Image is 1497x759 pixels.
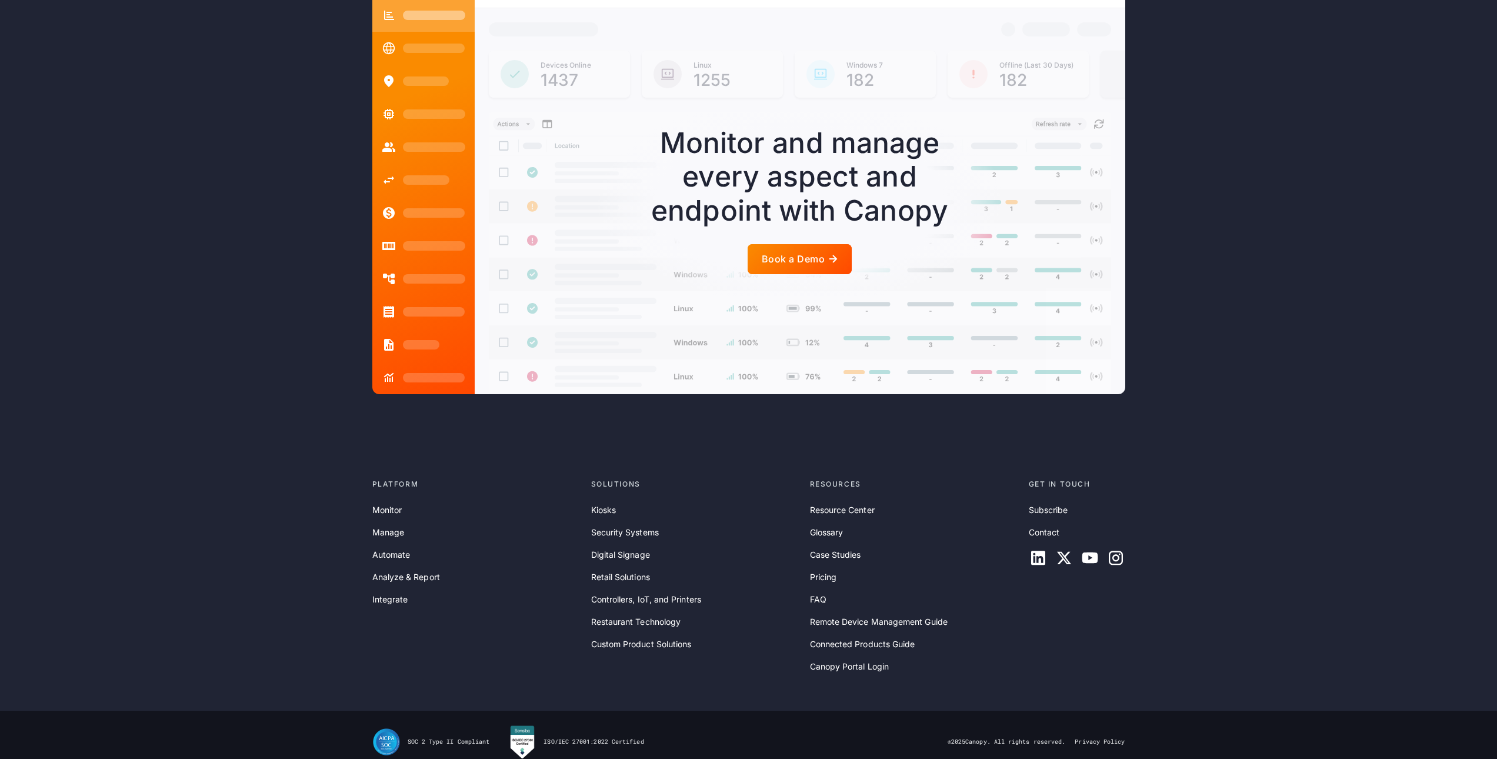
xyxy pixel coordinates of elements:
[810,571,837,584] a: Pricing
[810,638,915,651] a: Connected Products Guide
[694,72,731,88] div: 1255
[762,254,825,265] div: Book a Demo
[372,593,408,606] a: Integrate
[591,593,701,606] a: Controllers, IoT, and Printers
[508,725,536,759] img: Canopy RMM is Sensiba Certified for ISO/IEC
[999,72,1074,88] div: 182
[694,61,731,71] div: Linux
[591,615,681,628] a: Restaurant Technology
[810,615,948,628] a: Remote Device Management Guide
[999,61,1074,71] div: Offline (Last 30 Days)
[748,244,852,274] a: Book a Demo
[541,61,591,71] div: Devices Online
[810,479,1019,490] div: Resources
[1029,526,1060,539] a: Contact
[948,738,1066,746] div: © Canopy. All rights reserved.
[810,526,843,539] a: Glossary
[846,61,883,71] div: Windows 7
[810,593,826,606] a: FAQ
[591,571,650,584] a: Retail Solutions
[810,504,875,517] a: Resource Center
[591,526,659,539] a: Security Systems
[591,479,801,490] div: Solutions
[372,548,411,561] a: Automate
[810,660,889,673] a: Canopy Portal Login
[846,72,883,88] div: 182
[372,504,402,517] a: Monitor
[1029,479,1125,490] div: Get in touch
[591,638,692,651] a: Custom Product Solutions
[372,479,582,490] div: Platform
[591,504,616,517] a: Kiosks
[810,548,861,561] a: Case Studies
[544,738,644,746] div: ISO/IEC 27001:2022 Certified
[1029,504,1068,517] a: Subscribe
[372,571,440,584] a: Analyze & Report
[541,72,591,88] div: 1437
[408,738,490,746] div: SOC 2 Type II Compliant
[591,548,650,561] a: Digital Signage
[951,738,965,745] span: 2025
[372,728,401,756] img: SOC II Type II Compliance Certification for Canopy Remote Device Management
[372,526,404,539] a: Manage
[624,126,976,228] div: Monitor and manage every aspect and endpoint with Canopy
[1075,738,1125,746] a: Privacy Policy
